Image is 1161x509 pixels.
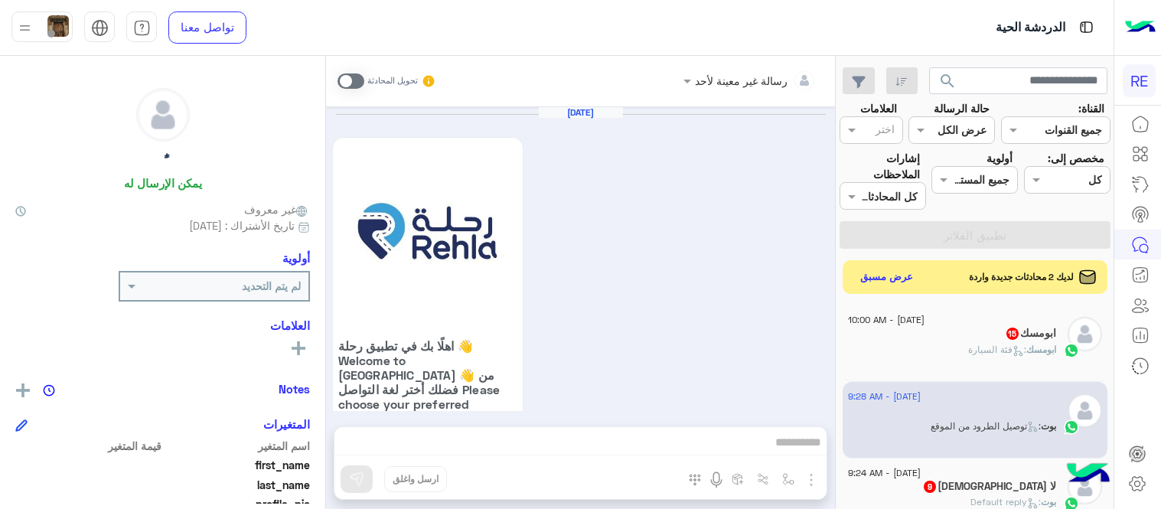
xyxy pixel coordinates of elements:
h6: المتغيرات [263,417,310,431]
h6: يمكن الإرسال له [124,176,202,190]
span: ابومسك [1026,344,1056,355]
img: defaultAdmin.png [1068,317,1102,351]
img: notes [43,384,55,396]
span: : فئة السيارة [968,344,1026,355]
span: [DATE] - 9:28 AM [848,390,921,403]
span: search [938,72,957,90]
label: أولوية [987,150,1013,166]
img: tab [133,19,151,37]
h6: [DATE] [539,107,623,118]
button: ارسل واغلق [384,466,447,492]
label: إشارات الملاحظات [840,150,921,183]
span: اهلًا بك في تطبيق رحلة 👋 Welcome to [GEOGRAPHIC_DATA] 👋 من فضلك أختر لغة التواصل Please choose yo... [338,338,517,426]
img: WhatsApp [1064,343,1079,358]
img: userImage [47,15,69,37]
h6: Notes [279,382,310,396]
img: defaultAdmin.png [1068,393,1102,428]
img: tab [1077,18,1096,37]
p: الدردشة الحية [996,18,1065,38]
span: 9 [924,481,936,493]
label: مخصص إلى: [1048,150,1104,166]
div: اختر [876,121,897,141]
img: Logo [1125,11,1156,44]
span: غير معروف [244,201,310,217]
img: 88.jpg [338,143,517,322]
span: بوت [1041,420,1056,432]
span: 15 [1006,328,1019,340]
span: قيمة المتغير [15,438,161,454]
span: : توصيل الطرود من الموقع [931,420,1041,432]
span: تاريخ الأشتراك : [DATE] [189,217,295,233]
label: القناة: [1078,100,1104,116]
button: عرض مسبق [854,266,920,289]
span: لديك 2 محادثات جديدة واردة [969,270,1074,284]
button: تطبيق الفلاتر [840,221,1110,249]
a: tab [126,11,157,44]
span: first_name [165,457,311,473]
div: RE [1123,64,1156,97]
img: hulul-logo.png [1062,448,1115,501]
h5: لا اله الا الله [922,480,1056,493]
label: العلامات [860,100,897,116]
span: ًٰ [15,457,161,473]
span: اسم المتغير [165,438,311,454]
h6: أولوية [282,251,310,265]
h6: العلامات [15,318,310,332]
span: last_name [165,477,311,493]
button: search [929,67,967,100]
label: حالة الرسالة [934,100,990,116]
span: بوت [1041,496,1056,507]
span: : Default reply [970,496,1041,507]
a: تواصل معنا [168,11,246,44]
small: تحويل المحادثة [367,75,418,87]
img: tab [91,19,109,37]
h5: ابومسك [1005,327,1056,340]
img: defaultAdmin.png [137,89,189,141]
img: add [16,383,30,397]
img: profile [15,18,34,38]
span: [DATE] - 9:24 AM [848,466,921,480]
img: WhatsApp [1064,419,1079,435]
span: [DATE] - 10:00 AM [848,313,925,327]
